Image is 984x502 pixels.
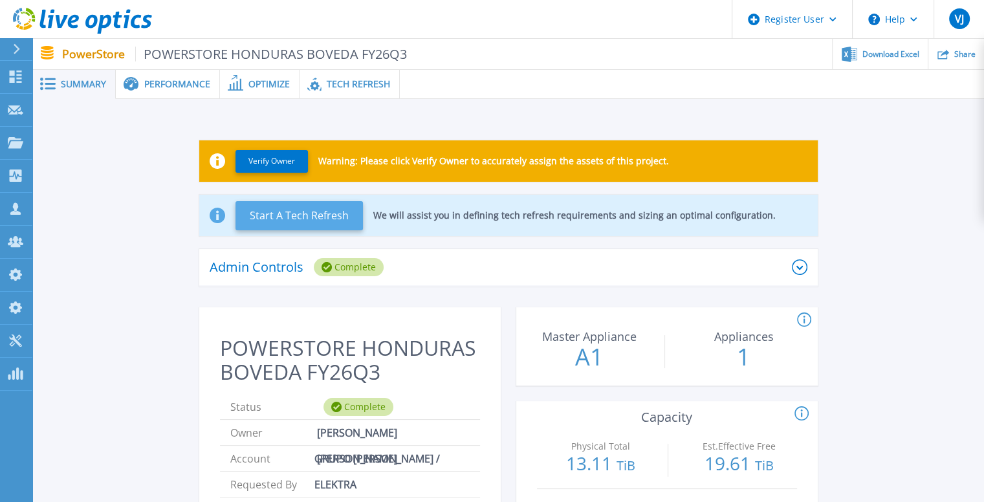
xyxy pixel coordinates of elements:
p: 19.61 [681,454,797,475]
p: Master Appliance [520,331,659,342]
span: Account [230,446,315,471]
span: Optimize [248,80,290,89]
p: 1 [672,345,816,369]
span: Download Excel [862,50,919,58]
span: TiB [617,457,635,474]
p: Est.Effective Free [684,442,794,451]
span: POWERSTORE HONDURAS BOVEDA FY26Q3 [135,47,408,61]
p: Admin Controls [210,261,303,274]
p: Warning: Please click Verify Owner to accurately assign the assets of this project. [318,156,669,166]
p: PowerStore [62,47,408,61]
p: 13.11 [543,454,659,475]
button: Start A Tech Refresh [235,201,363,230]
span: GRUPO [PERSON_NAME] / ELEKTRA [314,446,469,471]
div: Complete [323,398,393,416]
span: Performance [144,80,210,89]
span: [PERSON_NAME] [PERSON_NAME] [317,420,469,445]
span: Share [954,50,976,58]
p: A1 [517,345,662,369]
button: Verify Owner [235,150,308,173]
span: Summary [61,80,106,89]
span: Owner [230,420,318,445]
p: We will assist you in defining tech refresh requirements and sizing an optimal configuration. [373,210,776,221]
span: TiB [755,457,774,474]
span: Tech Refresh [327,80,390,89]
h2: POWERSTORE HONDURAS BOVEDA FY26Q3 [220,336,480,384]
span: Status [230,394,323,419]
p: Appliances [675,331,813,342]
span: Requested By [230,472,323,497]
span: VJ [954,14,963,24]
p: Physical Total [546,442,655,451]
div: Complete [314,258,384,276]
